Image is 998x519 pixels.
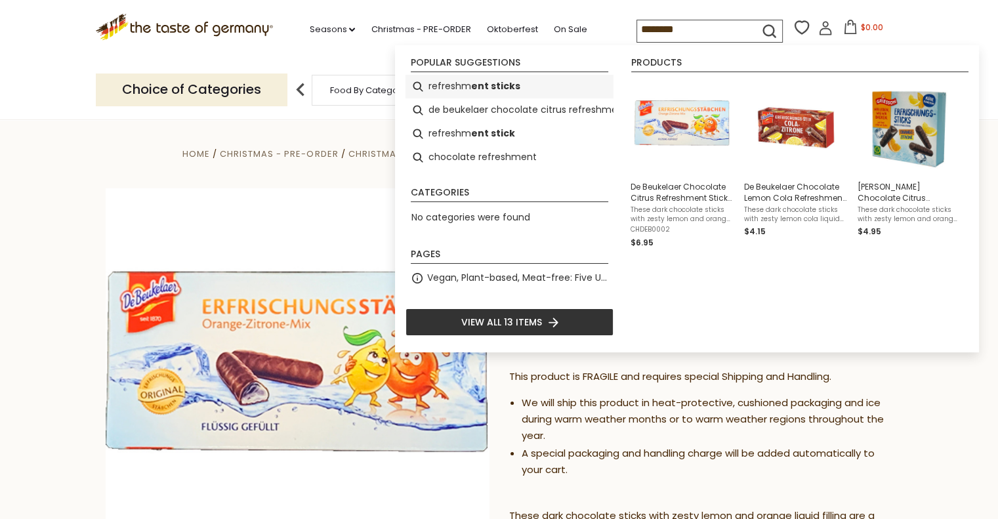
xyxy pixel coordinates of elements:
li: Vegan, Plant-based, Meat-free: Five Up and Coming Brands [405,266,613,290]
img: previous arrow [287,77,314,103]
p: This product is FRAGILE and requires special Shipping and Handling. [509,369,893,385]
li: A special packaging and handling charge will be added automatically to your cart. [522,446,893,478]
a: Christmas Chocolates & Candy [348,148,512,160]
span: [PERSON_NAME] Chocolate Citrus Refreshment Sticks, 150 g. [858,181,961,203]
a: On Sale [553,22,587,37]
span: De Beukelaer Chocolate Lemon Cola Refreshment Sticks, 75 g. [744,181,847,203]
span: No categories were found [411,211,530,224]
li: refreshment sticks [405,75,613,98]
li: chocolate refreshment [405,146,613,169]
b: ent stick [471,126,515,141]
li: Products [631,58,968,72]
li: de beukelaer chocolate citrus refreshment sticks [405,98,613,122]
span: These dark chocolate sticks with zesty lemon and orange liquid filling are a beloved German speci... [858,205,961,224]
a: Oktoberfest [486,22,537,37]
li: View all 13 items [405,308,613,336]
span: De Beukelaer Chocolate Citrus Refreshment Sticks, 75 g. [631,181,734,203]
p: Choice of Categories [96,73,287,106]
a: De Beukelaer Chocolate Citrus Refreshment Sticks, 75 g.These dark chocolate sticks with zesty lem... [631,80,734,249]
button: $0.00 [835,20,891,39]
a: De Beukelaer Chocolate Lemon ColaDe Beukelaer Chocolate Lemon Cola Refreshment Sticks, 75 g.These... [744,80,847,249]
li: Grisson Chocolate Citrus Refreshment Sticks, 150 g. [852,75,966,255]
span: These dark chocolate sticks with zesty lemon cola liquid filling are a beloved German specialty t... [744,205,847,224]
span: $4.15 [744,226,766,237]
li: Popular suggestions [411,58,608,72]
b: ent sticks [471,79,520,94]
span: CHDEB0002 [631,225,734,234]
li: refreshment stick [405,122,613,146]
a: Food By Category [330,85,406,95]
li: Categories [411,188,608,202]
span: These dark chocolate sticks with zesty lemon and orange liquid filling are a beloved German speci... [631,205,734,224]
span: $4.95 [858,226,881,237]
img: Grisson Chocolate Citrus Refreshment Sticks [862,80,957,175]
a: Vegan, Plant-based, Meat-free: Five Up and Coming Brands [427,270,608,285]
a: Seasons [309,22,355,37]
img: De Beukelaer Chocolate Lemon Cola [748,80,843,175]
span: $0.00 [860,22,883,33]
a: Christmas - PRE-ORDER [371,22,470,37]
span: View all 13 items [461,315,542,329]
a: Grisson Chocolate Citrus Refreshment Sticks[PERSON_NAME] Chocolate Citrus Refreshment Sticks, 150... [858,80,961,249]
li: De Beukelaer Chocolate Lemon Cola Refreshment Sticks, 75 g. [739,75,852,255]
a: Home [182,148,210,160]
li: We will ship this product in heat-protective, cushioned packaging and ice during warm weather mon... [522,395,893,444]
span: $6.95 [631,237,654,248]
div: Instant Search Results [395,45,979,352]
li: De Beukelaer Chocolate Citrus Refreshment Sticks, 75 g. [625,75,739,255]
li: Pages [411,249,608,264]
a: Christmas - PRE-ORDER [220,148,338,160]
